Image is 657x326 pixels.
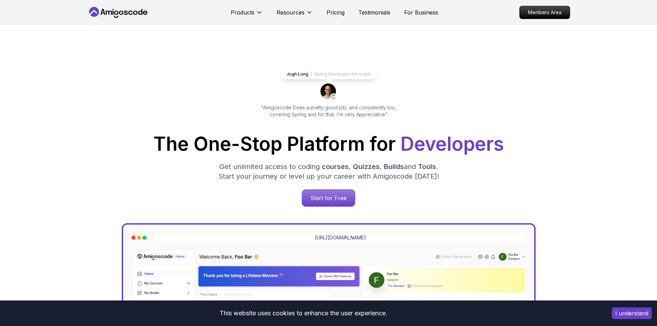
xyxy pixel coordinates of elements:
[320,83,337,100] img: josh long
[384,162,404,171] span: Builds
[353,162,380,171] span: Quizzes
[287,71,308,77] p: Jogh Long
[327,8,345,17] a: Pricing
[404,8,438,17] a: For Business
[231,8,255,17] p: Products
[277,8,305,17] p: Resources
[315,234,366,241] a: [URL][DOMAIN_NAME]
[5,306,601,321] div: This website uses cookies to enhance the user experience.
[519,6,570,19] a: Members Area
[322,162,349,171] span: courses
[358,8,390,17] a: Testimonials
[520,6,570,19] p: Members Area
[251,104,406,118] p: "Amigoscode Does a pretty good job, and consistently too, covering Spring and for that, I'm very ...
[213,162,445,181] p: Get unlimited access to coding , , and . Start your journey or level up your career with Amigosco...
[302,190,355,206] p: Start for Free
[314,71,371,77] p: Spring Developer Advocate
[93,135,565,154] h1: The One-Stop Platform for
[418,162,436,171] span: Tools
[231,8,263,22] button: Products
[277,8,313,22] button: Resources
[400,132,504,155] span: Developers
[302,189,355,207] a: Start for Free
[612,307,652,319] button: Accept cookies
